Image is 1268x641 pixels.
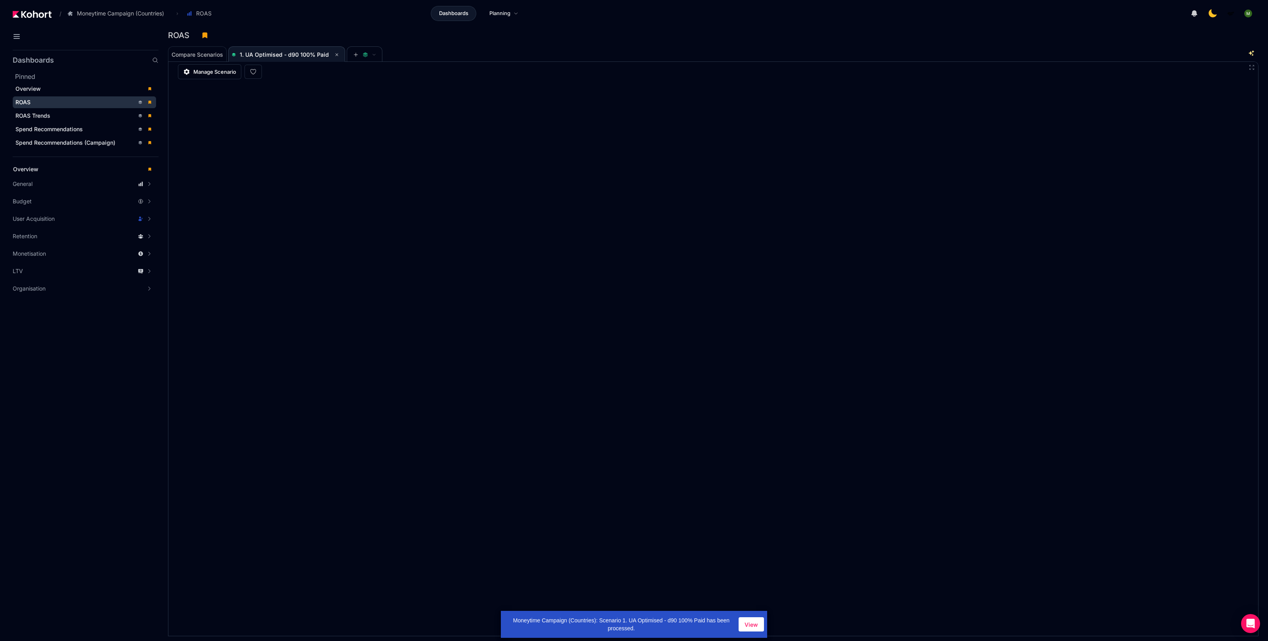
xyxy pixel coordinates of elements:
div: Open Intercom Messenger [1241,614,1260,633]
button: View [739,617,764,631]
span: ROAS [196,10,212,17]
span: Dashboards [439,10,468,17]
span: Budget [13,197,32,205]
span: 1. UA Optimised - d90 100% Paid [240,51,329,58]
span: Spend Recommendations (Campaign) [15,139,115,146]
a: Overview [13,83,156,95]
h2: Dashboards [13,57,54,64]
span: LTV [13,267,23,275]
span: Moneytime Campaign (Countries) [77,10,164,17]
a: Overview [10,163,156,175]
span: General [13,180,32,188]
span: Spend Recommendations [15,126,83,132]
img: Kohort logo [13,11,52,18]
a: Planning [481,6,527,21]
a: ROAS Trends [13,110,156,122]
button: ROAS [182,7,220,20]
span: Planning [489,10,510,17]
span: ROAS Trends [15,112,50,119]
a: ROAS [13,96,156,108]
span: ROAS [15,99,31,105]
span: › [175,10,180,17]
span: / [53,10,61,18]
span: View [745,620,758,629]
span: Retention [13,232,37,240]
a: Manage Scenario [178,64,241,79]
div: Moneytime Campaign (Countries): Scenario 1. UA Optimised - d90 100% Paid has been processed. [501,611,739,638]
a: Spend Recommendations (Campaign) [13,137,156,149]
span: Organisation [13,285,46,293]
span: Manage Scenario [193,68,236,76]
span: Monetisation [13,250,46,258]
a: Dashboards [431,6,476,21]
h2: Pinned [15,72,158,81]
h3: ROAS [168,31,194,39]
span: User Acquisition [13,215,55,223]
span: Overview [15,85,41,92]
a: Spend Recommendations [13,123,156,135]
button: Moneytime Campaign (Countries) [63,7,172,20]
button: Fullscreen [1249,64,1255,71]
span: Overview [13,166,38,172]
span: Compare Scenarios [172,52,223,57]
img: logo_MoneyTimeLogo_1_20250619094856634230.png [1227,10,1235,17]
